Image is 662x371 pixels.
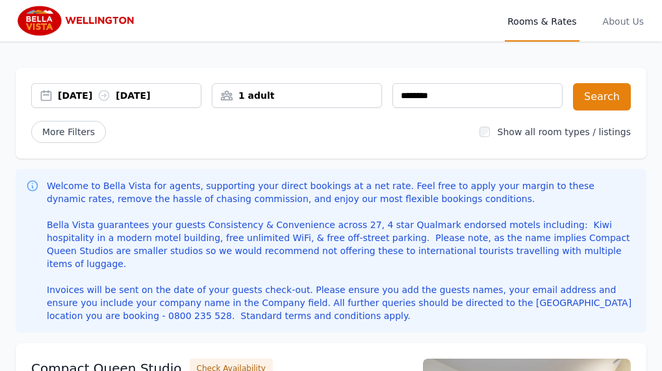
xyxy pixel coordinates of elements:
[47,179,636,322] p: Welcome to Bella Vista for agents, supporting your direct bookings at a net rate. Feel free to ap...
[498,127,631,137] label: Show all room types / listings
[573,83,631,110] button: Search
[212,89,381,102] div: 1 adult
[31,121,106,143] span: More Filters
[58,89,201,102] div: [DATE] [DATE]
[16,5,140,36] img: Bella Vista Wellington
